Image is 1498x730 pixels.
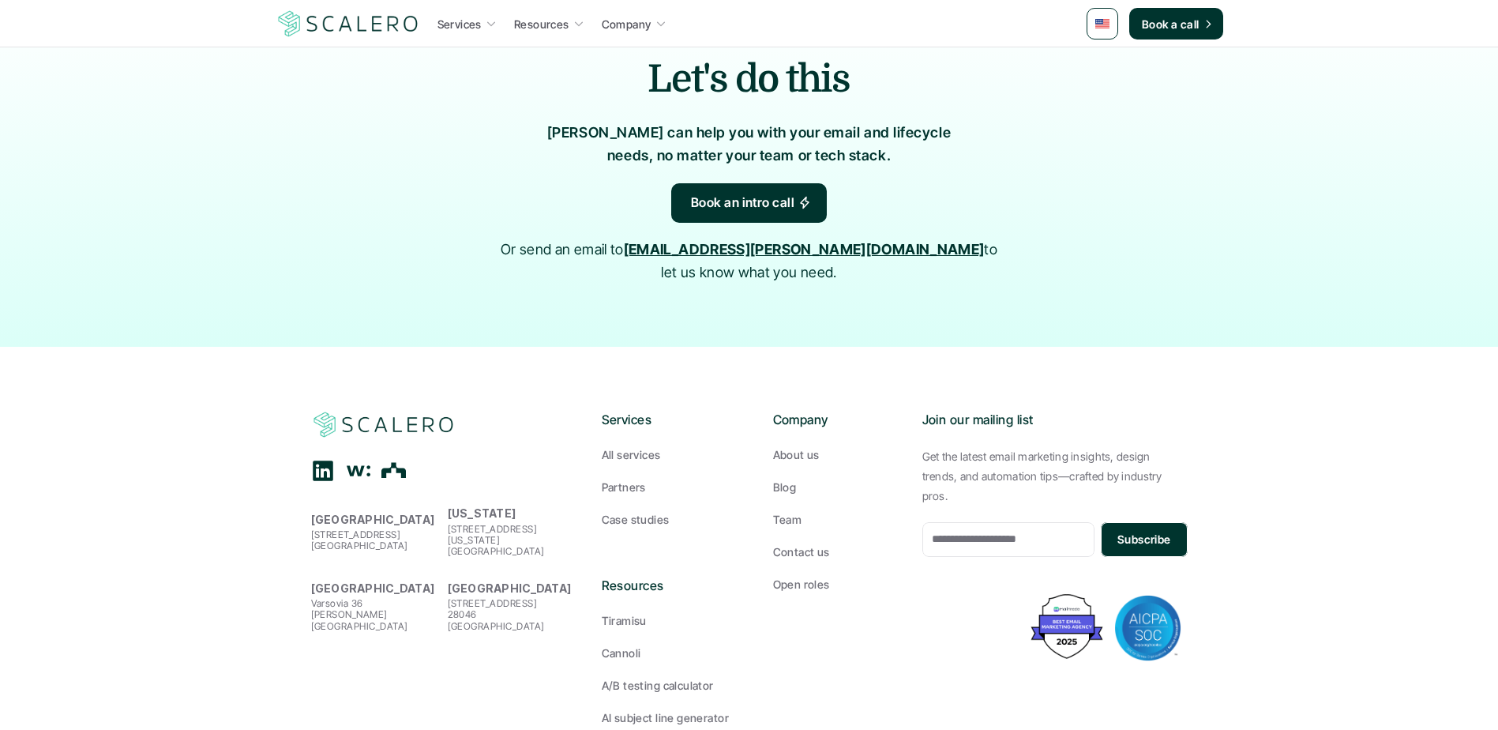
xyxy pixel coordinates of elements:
[276,9,421,39] img: Scalero company logo
[602,410,726,431] p: Services
[773,544,830,560] p: Contact us
[1101,522,1187,557] button: Subscribe
[1027,590,1106,662] img: Best Email Marketing Agency 2025 - Recognized by Mailmodo
[311,513,435,526] strong: [GEOGRAPHIC_DATA]
[311,581,435,595] strong: [GEOGRAPHIC_DATA]
[311,459,335,483] div: Linkedin
[624,241,985,258] a: [EMAIL_ADDRESS][PERSON_NAME][DOMAIN_NAME]
[773,511,897,528] a: Team
[602,645,726,661] a: Cannoli
[602,645,641,661] p: Cannoli
[448,581,572,595] strong: [GEOGRAPHIC_DATA]
[773,479,797,495] p: Blog
[1142,16,1200,32] p: Book a call
[671,183,828,223] a: Book an intro call
[347,459,370,483] div: Wellfound
[773,410,897,431] p: Company
[602,446,661,463] p: All services
[602,479,726,495] a: Partners
[602,479,646,495] p: Partners
[1115,595,1181,661] img: AICPA SOC badge
[602,16,651,32] p: Company
[773,576,830,593] p: Open roles
[602,446,726,463] a: All services
[602,511,726,528] a: Case studies
[922,446,1188,506] p: Get the latest email marketing insights, design trends, and automation tips—crafted by industry p...
[339,53,1160,106] h2: Let's do this
[691,193,795,213] p: Book an intro call
[602,709,730,726] p: AI subject line generator
[276,9,421,38] a: Scalero company logo
[773,576,897,593] a: Open roles
[773,544,897,560] a: Contact us
[311,410,456,440] img: Scalero company logo
[602,576,726,596] p: Resources
[602,612,647,629] p: Tiramisu
[448,506,516,520] strong: [US_STATE]
[922,410,1188,431] p: Join our mailing list
[311,410,456,438] a: Scalero company logo
[437,16,482,32] p: Services
[602,677,726,694] a: A/B testing calculator
[602,511,670,528] p: Case studies
[773,446,820,463] p: About us
[602,709,726,726] a: AI subject line generator
[602,677,714,694] p: A/B testing calculator
[311,529,440,552] p: [STREET_ADDRESS] [GEOGRAPHIC_DATA]
[448,524,576,558] p: [STREET_ADDRESS] [US_STATE][GEOGRAPHIC_DATA]
[448,598,576,632] p: [STREET_ADDRESS] 28046 [GEOGRAPHIC_DATA]
[493,239,1006,284] p: Or send an email to to let us know what you need.
[773,446,897,463] a: About us
[1129,8,1223,40] a: Book a call
[773,479,897,495] a: Blog
[311,598,440,632] p: Varsovia 36 [PERSON_NAME] [GEOGRAPHIC_DATA]
[773,511,802,528] p: Team
[602,612,726,629] a: Tiramisu
[1117,531,1171,547] p: Subscribe
[382,459,407,484] div: The Org
[514,16,569,32] p: Resources
[528,122,971,167] p: [PERSON_NAME] can help you with your email and lifecycle needs, no matter your team or tech stack.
